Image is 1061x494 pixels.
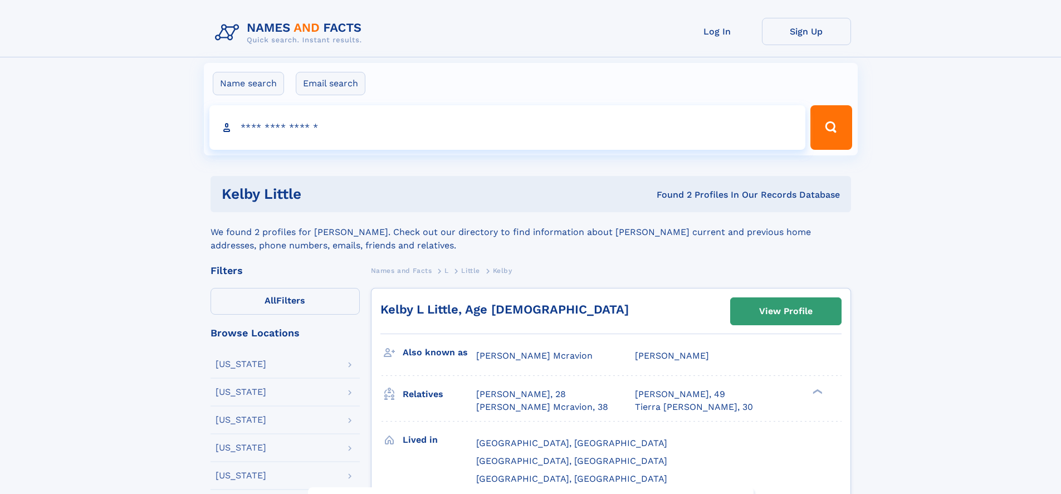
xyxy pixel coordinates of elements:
[296,72,365,95] label: Email search
[731,298,841,325] a: View Profile
[222,187,479,201] h1: Kelby Little
[476,350,593,361] span: [PERSON_NAME] Mcravion
[211,288,360,315] label: Filters
[759,299,813,324] div: View Profile
[265,295,276,306] span: All
[403,431,476,449] h3: Lived in
[216,443,266,452] div: [US_STATE]
[635,401,753,413] a: Tierra [PERSON_NAME], 30
[216,471,266,480] div: [US_STATE]
[211,212,851,252] div: We found 2 profiles for [PERSON_NAME]. Check out our directory to find information about [PERSON_...
[403,343,476,362] h3: Also known as
[380,302,629,316] a: Kelby L Little, Age [DEMOGRAPHIC_DATA]
[444,263,449,277] a: L
[762,18,851,45] a: Sign Up
[216,415,266,424] div: [US_STATE]
[444,267,449,275] span: L
[216,360,266,369] div: [US_STATE]
[493,267,512,275] span: Kelby
[673,18,762,45] a: Log In
[403,385,476,404] h3: Relatives
[476,473,667,484] span: [GEOGRAPHIC_DATA], [GEOGRAPHIC_DATA]
[211,266,360,276] div: Filters
[209,105,806,150] input: search input
[476,456,667,466] span: [GEOGRAPHIC_DATA], [GEOGRAPHIC_DATA]
[476,401,608,413] a: [PERSON_NAME] Mcravion, 38
[479,189,840,201] div: Found 2 Profiles In Our Records Database
[635,388,725,400] a: [PERSON_NAME], 49
[211,18,371,48] img: Logo Names and Facts
[476,388,566,400] a: [PERSON_NAME], 28
[810,105,852,150] button: Search Button
[216,388,266,397] div: [US_STATE]
[635,350,709,361] span: [PERSON_NAME]
[476,438,667,448] span: [GEOGRAPHIC_DATA], [GEOGRAPHIC_DATA]
[211,328,360,338] div: Browse Locations
[810,388,823,395] div: ❯
[371,263,432,277] a: Names and Facts
[461,263,480,277] a: Little
[461,267,480,275] span: Little
[213,72,284,95] label: Name search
